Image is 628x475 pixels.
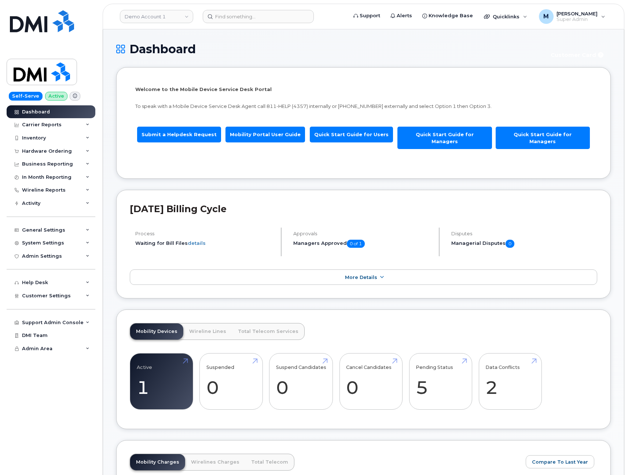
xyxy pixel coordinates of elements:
[293,240,433,248] h5: Managers Approved
[397,127,492,149] a: Quick Start Guide for Managers
[185,454,245,470] a: Wirelines Charges
[545,48,611,61] button: Customer Card
[183,323,232,340] a: Wireline Lines
[451,231,597,236] h4: Disputes
[310,127,393,142] a: Quick Start Guide for Users
[116,43,541,55] h1: Dashboard
[245,454,294,470] a: Total Telecom
[188,240,206,246] a: details
[416,357,465,406] a: Pending Status 5
[532,458,588,465] span: Compare To Last Year
[485,357,535,406] a: Data Conflicts 2
[130,454,185,470] a: Mobility Charges
[206,357,256,406] a: Suspended 0
[130,323,183,340] a: Mobility Devices
[506,240,514,248] span: 0
[232,323,304,340] a: Total Telecom Services
[135,86,592,93] p: Welcome to the Mobile Device Service Desk Portal
[345,275,377,280] span: More Details
[293,231,433,236] h4: Approvals
[135,231,275,236] h4: Process
[137,357,186,406] a: Active 1
[130,203,597,214] h2: [DATE] Billing Cycle
[496,127,590,149] a: Quick Start Guide for Managers
[347,240,365,248] span: 0 of 1
[526,455,594,468] button: Compare To Last Year
[451,240,597,248] h5: Managerial Disputes
[225,127,305,142] a: Mobility Portal User Guide
[276,357,326,406] a: Suspend Candidates 0
[137,127,221,142] a: Submit a Helpdesk Request
[135,240,275,247] li: Waiting for Bill Files
[135,103,592,110] p: To speak with a Mobile Device Service Desk Agent call 811-HELP (4357) internally or [PHONE_NUMBER...
[346,357,396,406] a: Cancel Candidates 0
